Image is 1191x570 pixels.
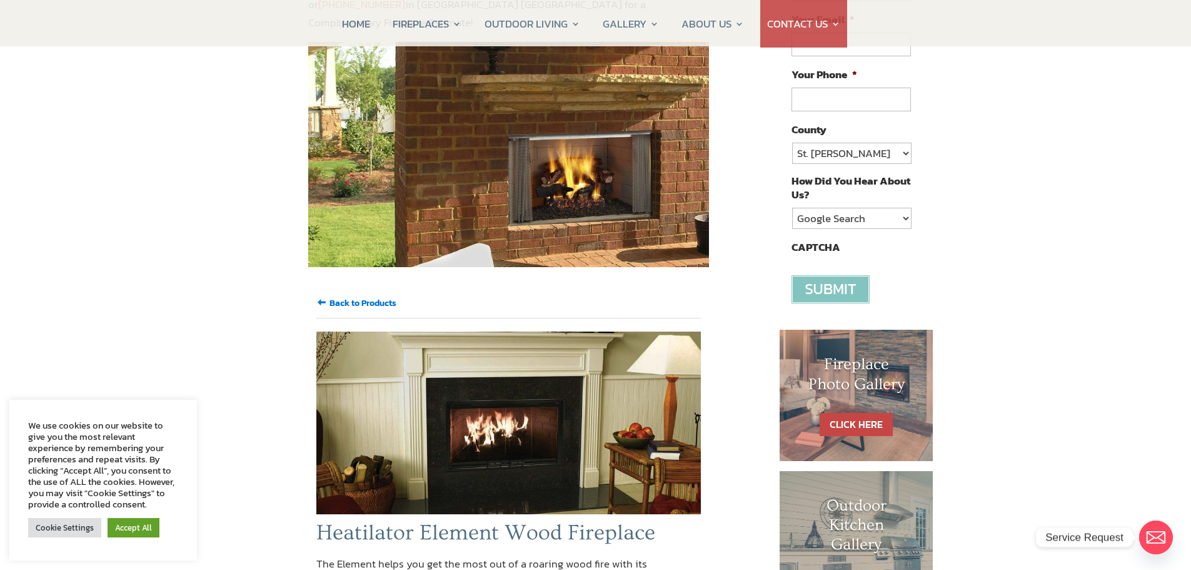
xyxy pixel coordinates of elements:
h1: Fireplace Photo Gallery [805,355,908,400]
label: How Did You Hear About Us? [791,174,910,201]
label: Your Phone [791,68,857,81]
div: We use cookies on our website to give you the most relevant experience by remembering your prefer... [28,420,178,510]
a: Cookie Settings [28,518,101,537]
label: County [791,123,827,136]
input: Back to Products [329,297,396,310]
span: 🠘 [316,294,327,310]
a: Accept All [108,518,159,537]
img: HTL_woodFP_Element42_960x456 [316,332,701,515]
input: Submit [791,275,870,303]
a: Email [1139,521,1173,554]
a: CLICK HERE [820,413,893,436]
h1: Outdoor Kitchen Gallery [805,496,908,561]
h1: Heatilator Element Wood Fireplace [316,520,701,552]
label: CAPTCHA [791,240,840,254]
